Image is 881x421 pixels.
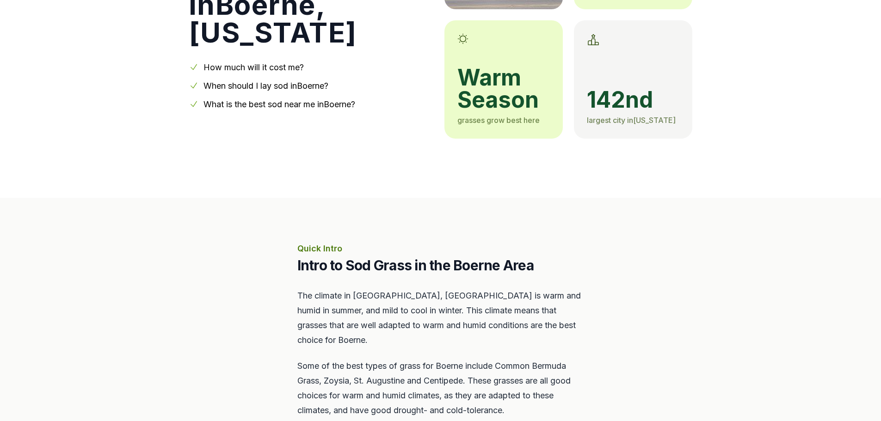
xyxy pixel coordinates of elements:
h2: Intro to Sod Grass in the Boerne Area [297,257,584,274]
a: How much will it cost me? [203,62,304,72]
p: Quick Intro [297,242,584,255]
span: grasses grow best here [457,116,540,125]
span: largest city in [US_STATE] [587,116,676,125]
a: What is the best sod near me inBoerne? [203,99,355,109]
a: When should I lay sod inBoerne? [203,81,328,91]
span: warm season [457,67,550,111]
span: 142nd [587,89,679,111]
p: Some of the best types of grass for Boerne include Common Bermuda Grass, Zoysia, St. Augustine an... [297,359,584,418]
p: The climate in [GEOGRAPHIC_DATA], [GEOGRAPHIC_DATA] is warm and humid in summer, and mild to cool... [297,288,584,348]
